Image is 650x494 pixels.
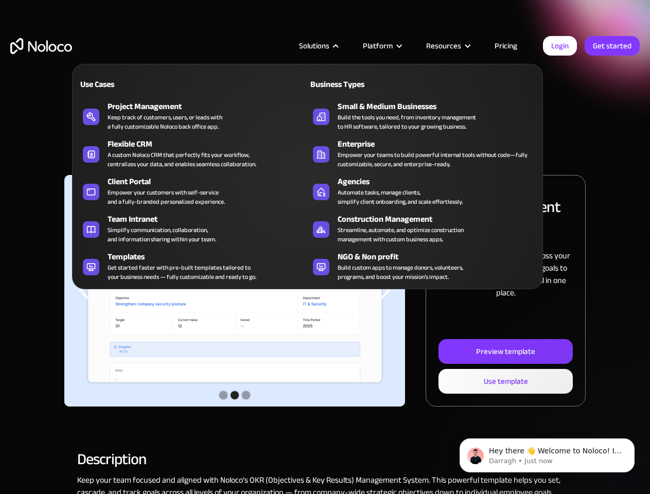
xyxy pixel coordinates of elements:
a: Login [543,36,577,56]
div: 2 of 3 [64,175,405,407]
div: Build custom apps to manage donors, volunteers, programs, and boost your mission’s impact. [338,263,463,281]
div: Agencies [338,175,542,188]
div: Project Management [108,100,312,113]
div: A custom Noloco CRM that perfectly fits your workflow, centralizes your data, and enables seamles... [108,150,256,169]
div: Empower your customers with self-service and a fully-branded personalized experience. [108,188,225,206]
a: Team IntranetSimplify communication, collaboration,and information sharing within your team. [78,211,307,246]
iframe: Intercom notifications message [444,417,650,489]
div: Small & Medium Businesses [338,100,542,113]
h2: Description [77,454,573,464]
div: Resources [426,39,461,52]
div: Preview template [476,345,535,358]
div: next slide [364,175,405,407]
a: home [10,38,72,54]
a: Project ManagementKeep track of customers, users, or leads witha fully customizable Noloco back o... [78,98,307,133]
div: Platform [350,39,413,52]
a: AgenciesAutomate tasks, manage clients,simplify client onboarding, and scale effortlessly. [308,173,537,208]
a: Get started [585,36,640,56]
div: Use Cases [78,78,188,91]
a: Small & Medium BusinessesBuild the tools you need, from inventory managementto HR software, tailo... [308,98,537,133]
div: Keep track of customers, users, or leads with a fully customizable Noloco back office app. [108,113,222,131]
div: Get started faster with pre-built templates tailored to your business needs — fully customizable ... [108,263,256,281]
div: Simplify communication, collaboration, and information sharing within your team. [108,225,216,244]
a: Business Types [308,72,537,96]
a: Preview template [438,339,573,364]
div: Use template [484,375,528,388]
a: Use Cases [78,72,307,96]
a: Client PortalEmpower your customers with self-serviceand a fully-branded personalized experience. [78,173,307,208]
div: Templates [108,251,312,263]
a: TemplatesGet started faster with pre-built templates tailored toyour business needs — fully custo... [78,249,307,284]
div: Empower your teams to build powerful internal tools without code—fully customizable, secure, and ... [338,150,532,169]
div: Show slide 3 of 3 [242,391,250,399]
div: Business Types [308,78,418,91]
div: NGO & Non profit [338,251,542,263]
div: previous slide [64,175,106,407]
a: Use template [438,369,573,394]
div: Resources [413,39,482,52]
div: Streamline, automate, and optimize construction management with custom business apps. [338,225,464,244]
div: Client Portal [108,175,312,188]
div: Flexible CRM [108,138,312,150]
div: Platform [363,39,393,52]
div: Solutions [286,39,350,52]
div: Enterprise [338,138,542,150]
div: Show slide 2 of 3 [231,391,239,399]
a: Pricing [482,39,530,52]
div: carousel [64,175,405,407]
div: Automate tasks, manage clients, simplify client onboarding, and scale effortlessly. [338,188,463,206]
div: Solutions [299,39,329,52]
nav: Solutions [72,49,543,289]
a: Flexible CRMA custom Noloco CRM that perfectly fits your workflow,centralizes your data, and enab... [78,136,307,171]
div: Construction Management [338,213,542,225]
p: Track and align objectives across your company — from high-level goals to individual contribution... [438,250,573,299]
a: NGO & Non profitBuild custom apps to manage donors, volunteers,programs, and boost your mission’s... [308,249,537,284]
div: Build the tools you need, from inventory management to HR software, tailored to your growing busi... [338,113,476,131]
a: Construction ManagementStreamline, automate, and optimize constructionmanagement with custom busi... [308,211,537,246]
div: Team Intranet [108,213,312,225]
a: EnterpriseEmpower your teams to build powerful internal tools without code—fully customizable, se... [308,136,537,171]
div: Show slide 1 of 3 [219,391,227,399]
